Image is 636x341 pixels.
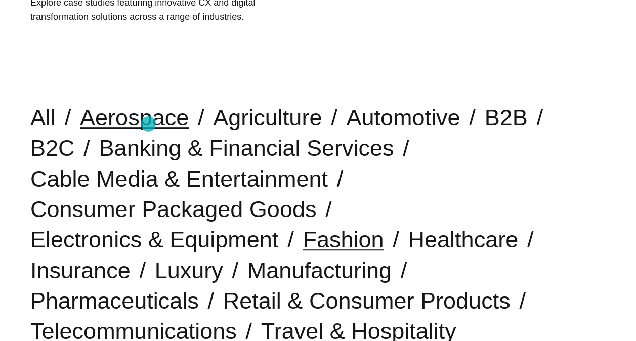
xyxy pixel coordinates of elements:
[30,135,75,161] a: B2C
[223,288,511,314] a: Retail & Consumer Products
[213,105,322,131] a: Agriculture
[30,258,131,283] a: Insurance
[346,105,460,131] a: Automotive
[155,258,223,283] a: Luxury
[247,258,392,283] a: Manufacturing
[99,135,394,161] a: Banking & Financial Services
[30,166,328,192] a: Cable Media & Entertainment
[30,196,316,222] a: Consumer Packaged Goods
[408,227,518,252] a: Healthcare
[30,288,199,314] a: Pharmaceuticals
[303,227,384,252] a: Fashion
[80,105,189,131] a: Aerospace
[30,227,278,252] a: Electronics & Equipment
[30,105,56,131] a: All
[484,105,527,131] a: B2B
